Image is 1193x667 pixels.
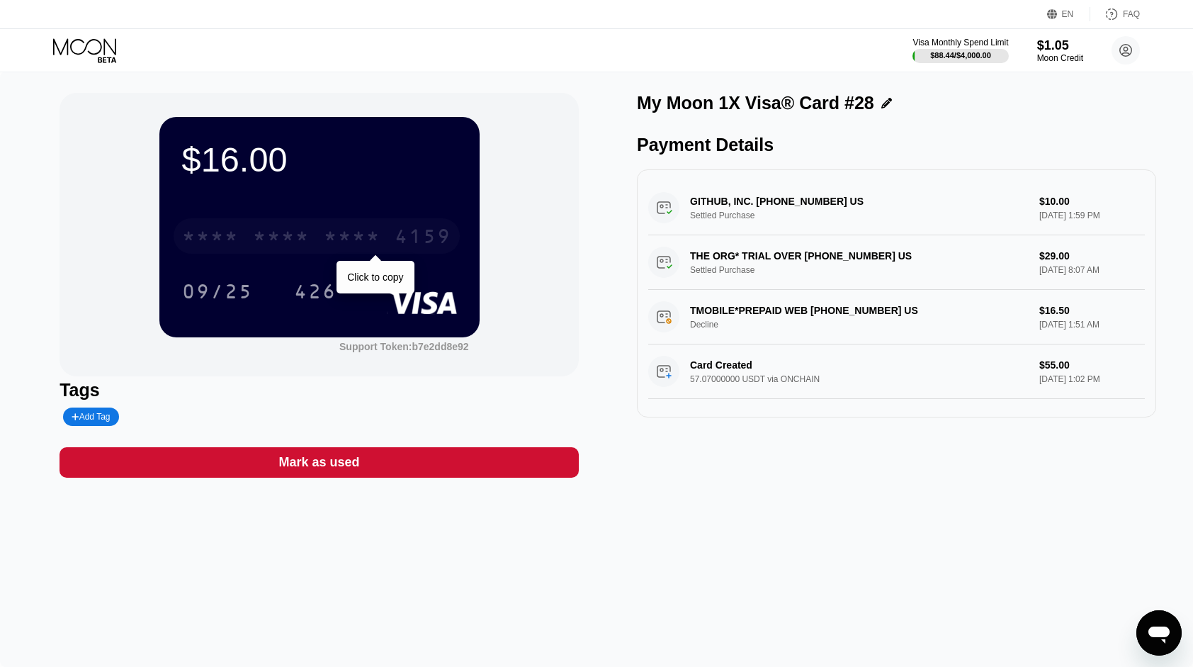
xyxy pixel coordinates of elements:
div: FAQ [1123,9,1140,19]
div: $16.00 [182,140,457,179]
div: Click to copy [347,271,403,283]
div: Visa Monthly Spend Limit$88.44/$4,000.00 [912,38,1008,63]
div: 4159 [395,227,451,250]
div: 426 [283,274,347,309]
div: Tags [60,380,579,400]
div: 426 [294,282,337,305]
iframe: Button to launch messaging window, conversation in progress [1136,610,1182,656]
div: 09/25 [182,282,253,305]
div: Visa Monthly Spend Limit [912,38,1008,47]
div: EN [1047,7,1090,21]
div: My Moon 1X Visa® Card #28 [637,93,874,113]
div: Moon Credit [1037,53,1083,63]
div: Add Tag [63,408,118,426]
div: $1.05Moon Credit [1037,38,1083,63]
div: Support Token: b7e2dd8e92 [339,341,469,352]
div: FAQ [1090,7,1140,21]
div: $1.05 [1037,38,1083,53]
div: Mark as used [60,447,579,478]
div: 09/25 [171,274,264,309]
div: EN [1062,9,1074,19]
div: Add Tag [72,412,110,422]
div: Support Token:b7e2dd8e92 [339,341,469,352]
div: Mark as used [279,454,360,471]
div: $88.44 / $4,000.00 [930,51,991,60]
div: Payment Details [637,135,1156,155]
